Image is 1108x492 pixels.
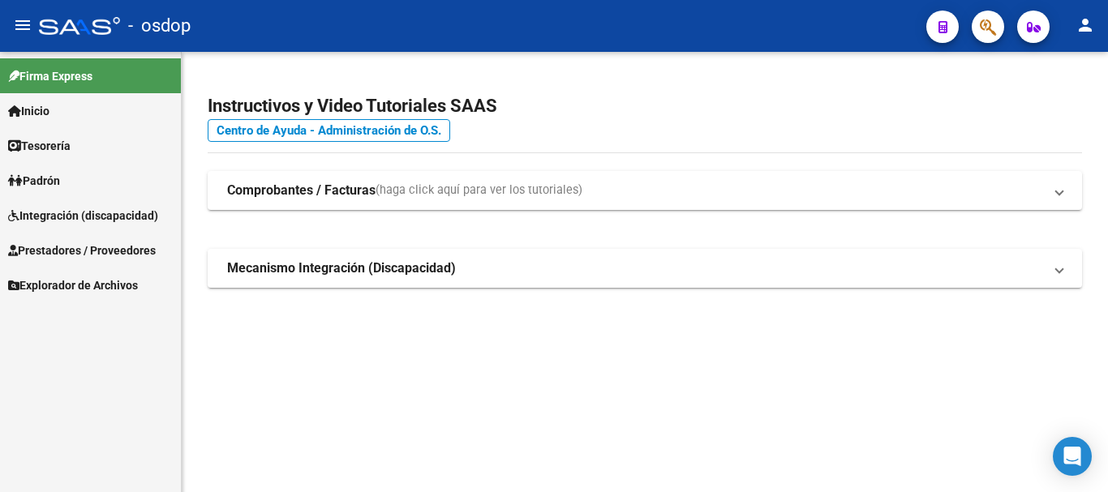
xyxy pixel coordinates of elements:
[227,182,376,199] strong: Comprobantes / Facturas
[128,8,191,44] span: - osdop
[208,249,1082,288] mat-expansion-panel-header: Mecanismo Integración (Discapacidad)
[8,102,49,120] span: Inicio
[227,259,456,277] strong: Mecanismo Integración (Discapacidad)
[13,15,32,35] mat-icon: menu
[8,67,92,85] span: Firma Express
[208,91,1082,122] h2: Instructivos y Video Tutoriales SAAS
[1076,15,1095,35] mat-icon: person
[8,242,156,259] span: Prestadores / Proveedores
[8,207,158,225] span: Integración (discapacidad)
[8,137,71,155] span: Tesorería
[208,119,450,142] a: Centro de Ayuda - Administración de O.S.
[208,171,1082,210] mat-expansion-panel-header: Comprobantes / Facturas(haga click aquí para ver los tutoriales)
[8,276,138,294] span: Explorador de Archivos
[8,172,60,190] span: Padrón
[376,182,582,199] span: (haga click aquí para ver los tutoriales)
[1053,437,1092,476] div: Open Intercom Messenger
